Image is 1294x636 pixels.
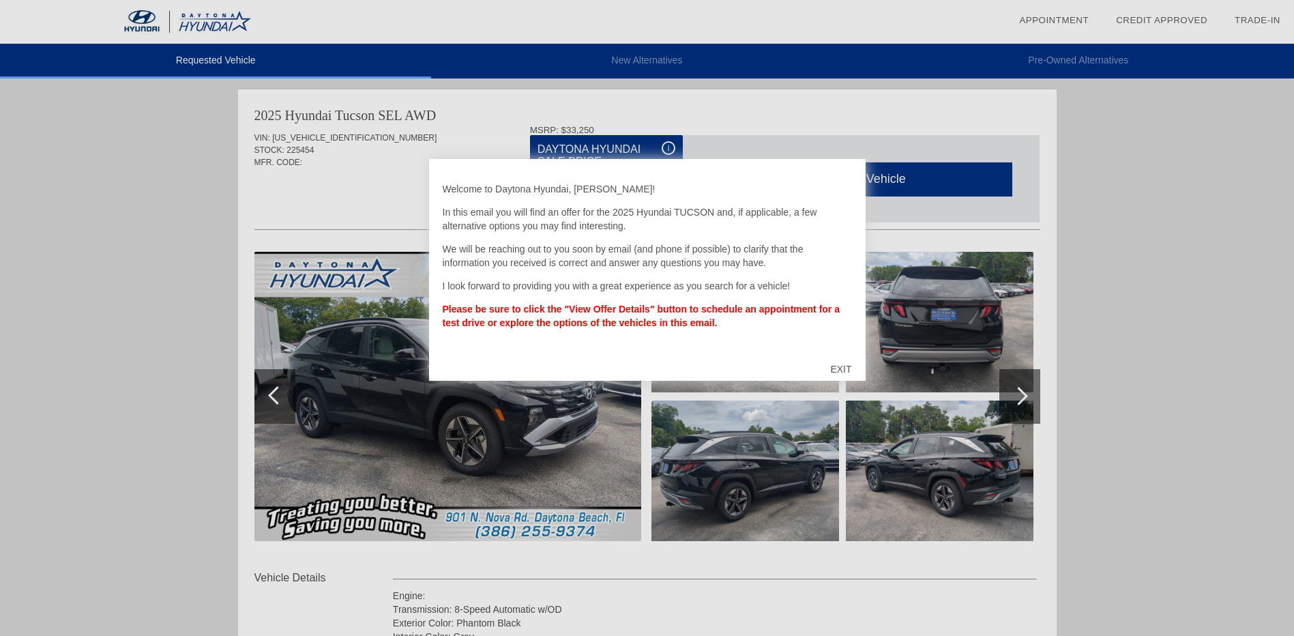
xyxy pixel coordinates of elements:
[443,242,852,270] p: We will be reaching out to you soon by email (and phone if possible) to clarify that the informat...
[443,205,852,233] p: In this email you will find an offer for the 2025 Hyundai TUCSON and, if applicable, a few altern...
[1019,15,1089,25] a: Appointment
[1116,15,1207,25] a: Credit Approved
[443,182,852,196] p: Welcome to Daytona Hyundai, [PERSON_NAME]!
[443,304,840,328] strong: Please be sure to click the "View Offer Details" button to schedule an appointment for a test dri...
[443,279,852,293] p: I look forward to providing you with a great experience as you search for a vehicle!
[1235,15,1280,25] a: Trade-In
[817,349,865,390] div: EXIT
